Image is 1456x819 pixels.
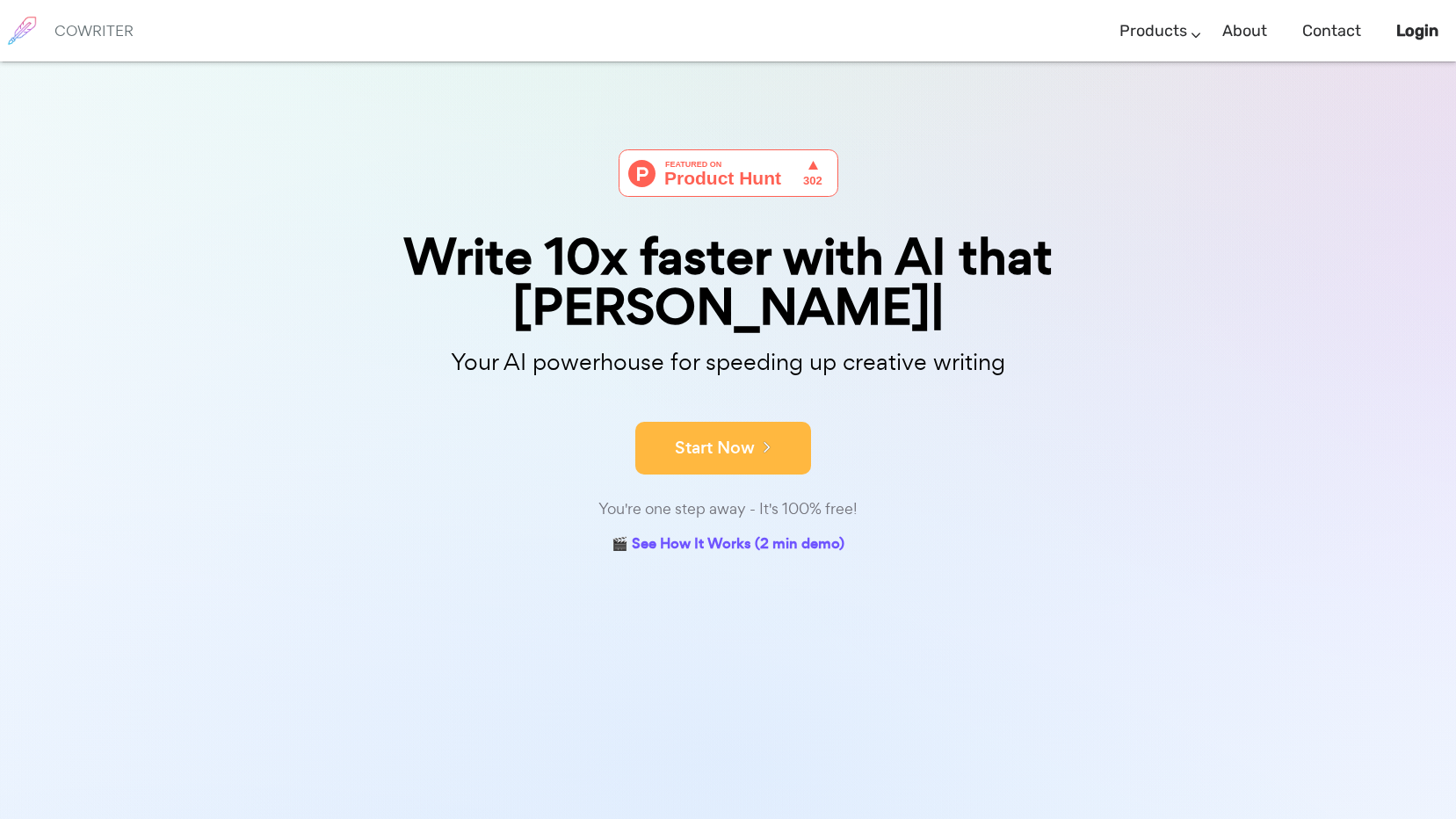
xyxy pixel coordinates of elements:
a: Products [1119,5,1187,57]
b: Login [1396,21,1438,40]
div: You're one step away - It's 100% free! [289,496,1168,522]
a: About [1222,5,1267,57]
img: Cowriter - Your AI buddy for speeding up creative writing | Product Hunt [619,149,838,197]
a: Login [1396,5,1438,57]
a: 🎬 See How It Works (2 min demo) [612,532,844,559]
div: Write 10x faster with AI that [PERSON_NAME] [289,232,1168,332]
h6: COWRITER [54,23,134,39]
p: Your AI powerhouse for speeding up creative writing [289,344,1168,381]
a: Contact [1302,5,1361,57]
button: Start Now [635,422,811,475]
